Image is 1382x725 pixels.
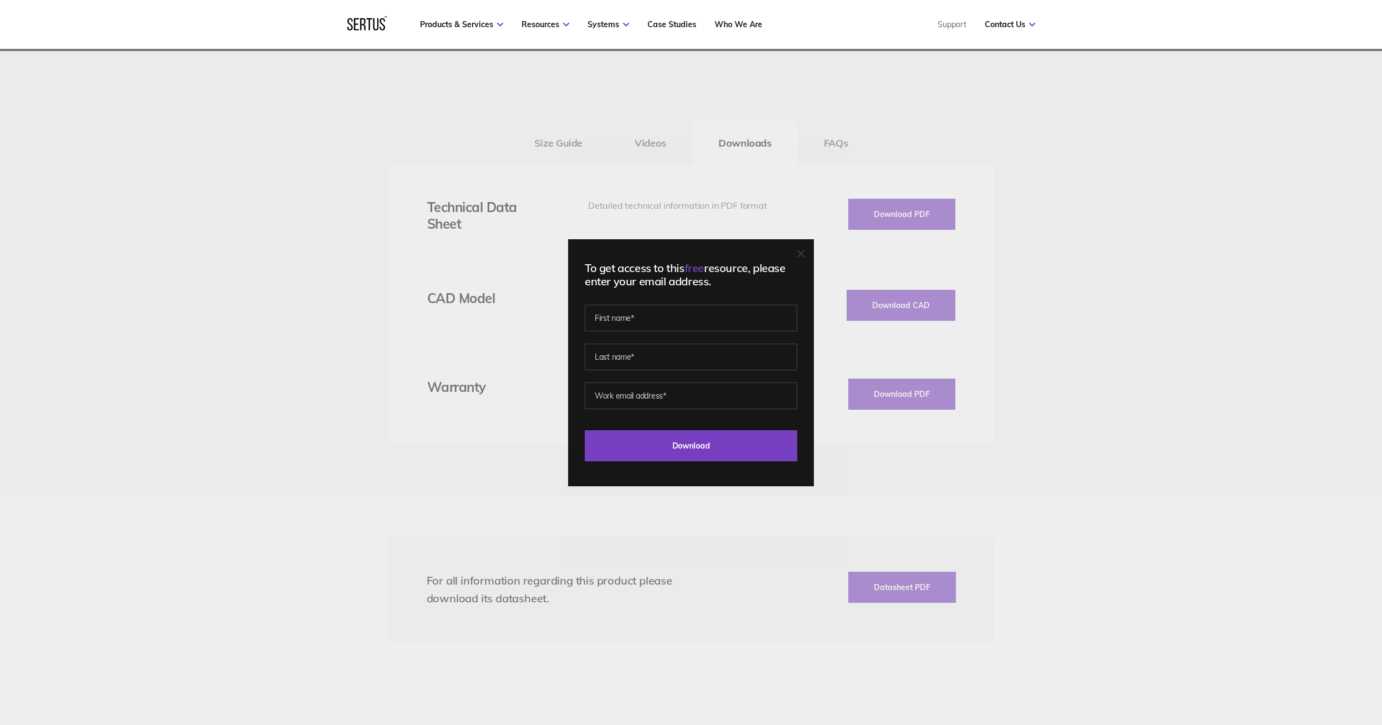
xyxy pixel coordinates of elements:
iframe: Chat Widget [1182,596,1382,725]
input: Download [585,430,797,461]
a: Products & Services [420,19,503,29]
div: To get access to this resource, please enter your email address. [585,261,797,288]
a: Contact Us [985,19,1035,29]
a: Case Studies [647,19,696,29]
input: Work email address* [585,382,797,409]
span: free [685,261,704,275]
a: Support [938,19,966,29]
a: Systems [588,19,629,29]
a: Resources [522,19,569,29]
input: First name* [585,305,797,331]
input: Last name* [585,344,797,370]
a: Who We Are [715,19,762,29]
